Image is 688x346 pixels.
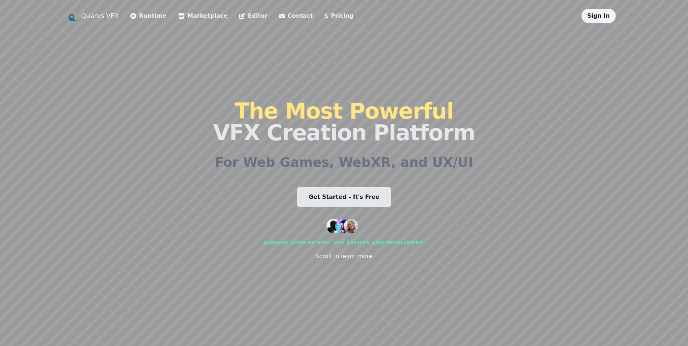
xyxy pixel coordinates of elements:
a: Quarks VFX [81,11,119,21]
a: Marketplace [178,12,228,20]
a: Get Started - It's Free [297,187,391,207]
a: Pricing [324,12,354,20]
img: customer 1 [326,219,341,233]
div: Already used by 500+ vfx artists and developers! [263,239,425,246]
a: Sign In [587,12,610,19]
img: customer 3 [344,219,358,233]
a: Editor [239,12,267,20]
img: customer 2 [335,219,350,233]
h1: VFX Creation Platform [213,100,475,144]
a: Contact [279,12,313,20]
div: Scroll to learn more [316,252,372,261]
span: The Most Powerful [234,98,453,124]
a: Runtime [130,12,166,20]
h2: For Web Games, WebXR, and UX/UI [215,155,473,170]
